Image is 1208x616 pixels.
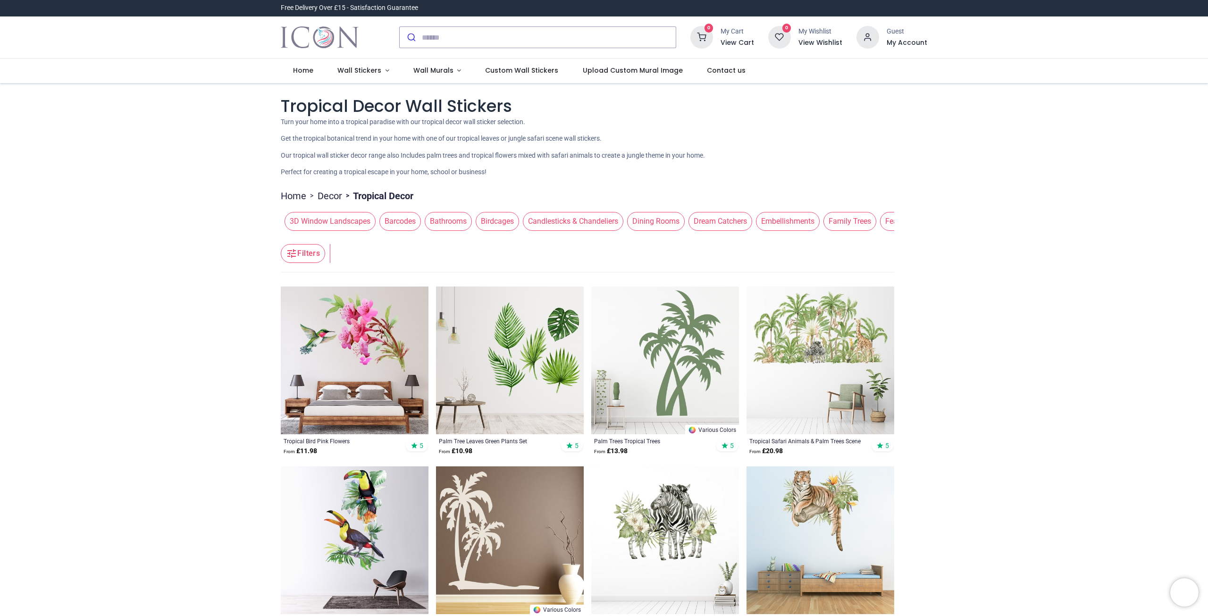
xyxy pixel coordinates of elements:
[476,212,519,231] span: Birdcages
[887,27,927,36] div: Guest
[281,244,325,263] button: Filters
[436,287,584,434] img: Palm Tree Leaves Green Plants Wall Sticker Set
[685,425,739,434] a: Various Colors
[281,24,359,51] a: Logo of Icon Wall Stickers
[325,59,401,83] a: Wall Stickers
[688,212,752,231] span: Dream Catchers
[749,437,863,445] a: Tropical Safari Animals & Palm Trees Scene
[1170,578,1199,607] iframe: Brevo live chat
[887,38,927,48] a: My Account
[472,212,519,231] button: Birdcages
[523,212,623,231] span: Candlesticks & Chandeliers
[421,212,472,231] button: Bathrooms
[281,134,927,143] p: Get the tropical botanical trend in your home with one of our tropical leaves or jungle safari sc...
[439,447,472,456] strong: £ 10.98
[284,447,317,456] strong: £ 11.98
[419,441,423,450] span: 5
[284,437,397,445] a: Tropical Bird Pink Flowers
[594,447,628,456] strong: £ 13.98
[730,441,734,450] span: 5
[885,441,889,450] span: 5
[281,151,927,160] p: Our tropical wall sticker decor range also Includes palm trees and tropical flowers mixed with sa...
[285,212,376,231] span: 3D Window Landscapes
[439,449,450,454] span: From
[749,447,783,456] strong: £ 20.98
[820,212,876,231] button: Family Trees
[519,212,623,231] button: Candlesticks & Chandeliers
[627,212,685,231] span: Dining Rooms
[401,59,473,83] a: Wall Murals
[685,212,752,231] button: Dream Catchers
[306,191,318,201] span: >
[707,66,746,75] span: Contact us
[413,66,453,75] span: Wall Murals
[425,212,472,231] span: Bathrooms
[281,466,428,614] img: Tropical Toucan Birds Trees Wall Sticker
[768,33,791,41] a: 0
[342,191,353,201] span: >
[281,212,376,231] button: 3D Window Landscapes
[591,466,739,614] img: Tropical Zebra Design Wall Sticker
[281,168,927,177] p: Perfect for creating a tropical escape in your home, school or business!
[337,66,381,75] span: Wall Stickers
[747,287,894,434] img: Tropical Safari Animals & Palm Trees Wall Sticker Scene
[284,449,295,454] span: From
[823,212,876,231] span: Family Trees
[485,66,558,75] span: Custom Wall Stickers
[281,3,418,13] div: Free Delivery Over £15 - Satisfaction Guarantee
[876,212,919,231] button: Feathers
[530,605,584,614] a: Various Colors
[591,287,739,434] img: Palm Trees Tropical Trees Wall Sticker
[594,449,605,454] span: From
[782,24,791,33] sup: 0
[379,212,421,231] span: Barcodes
[798,38,842,48] a: View Wishlist
[575,441,579,450] span: 5
[281,189,306,203] a: Home
[376,212,421,231] button: Barcodes
[756,212,820,231] span: Embellishments
[281,94,927,118] h1: Tropical Decor Wall Stickers
[281,287,428,434] img: Tropical Bird Pink Flowers Wall Sticker
[690,33,713,41] a: 0
[721,38,754,48] a: View Cart
[281,118,927,127] p: Turn your home into a tropical paradise with our tropical decor wall sticker selection.
[623,212,685,231] button: Dining Rooms
[749,449,761,454] span: From
[533,606,541,614] img: Color Wheel
[439,437,553,445] a: Palm Tree Leaves Green Plants Set
[721,27,754,36] div: My Cart
[798,27,842,36] div: My Wishlist
[594,437,708,445] a: Palm Trees Tropical Trees
[747,466,894,614] img: Tropical Tiger Jungle Animals Wall Sticker
[436,466,584,614] img: Palm Trees Tropical Beach Wall Sticker
[705,24,713,33] sup: 0
[342,189,413,203] li: Tropical Decor
[583,66,683,75] span: Upload Custom Mural Image
[688,426,696,434] img: Color Wheel
[318,189,342,203] a: Decor
[729,3,927,13] iframe: Customer reviews powered by Trustpilot
[752,212,820,231] button: Embellishments
[281,24,359,51] img: Icon Wall Stickers
[293,66,313,75] span: Home
[400,27,422,48] button: Submit
[880,212,919,231] span: Feathers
